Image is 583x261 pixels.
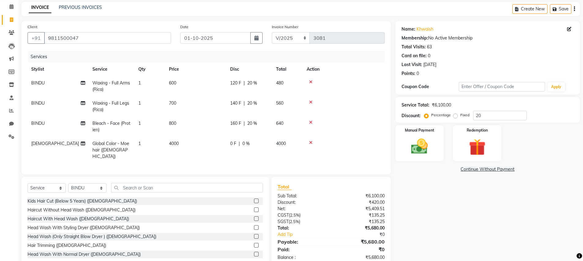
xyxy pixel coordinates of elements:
[31,80,45,86] span: BINDU
[138,80,141,86] span: 1
[406,137,433,156] img: _cash.svg
[111,183,263,192] input: Search or Scan
[331,206,389,212] div: ₹5,409.51
[341,231,389,238] div: ₹0
[28,51,389,62] div: Services
[278,212,289,218] span: CGST
[169,100,176,106] span: 700
[432,102,451,108] div: ₹6,100.00
[276,121,283,126] span: 640
[273,246,331,253] div: Paid:
[276,80,283,86] span: 480
[405,128,434,133] label: Manual Payment
[31,100,45,106] span: BINDU
[547,82,565,91] button: Apply
[460,112,469,118] label: Fixed
[273,225,331,231] div: Total:
[247,100,257,106] span: 20 %
[92,141,129,159] span: Global Color - Moehair ([DEMOGRAPHIC_DATA])
[278,184,292,190] span: Total
[242,140,250,147] span: 0 %
[273,206,331,212] div: Net:
[423,62,436,68] div: [DATE]
[28,198,137,204] div: Kids Hair Cut (Below 5 Years) ([DEMOGRAPHIC_DATA])
[92,100,129,112] span: Waxing - Full Legs (Rica)
[402,102,429,108] div: Service Total:
[138,141,141,146] span: 1
[397,166,579,173] a: Continue Without Payment
[402,44,426,50] div: Total Visits:
[331,246,389,253] div: ₹0
[550,4,571,14] button: Save
[402,53,427,59] div: Card on file:
[180,24,189,30] label: Date
[28,251,141,258] div: Head Wash With Normal Dryer ([DEMOGRAPHIC_DATA])
[31,121,45,126] span: BINDU
[230,140,236,147] span: 0 F
[276,100,283,106] span: 560
[428,53,430,59] div: 0
[28,207,136,213] div: Haircut Without Head Wash ([DEMOGRAPHIC_DATA])
[28,62,89,76] th: Stylist
[273,199,331,206] div: Discount:
[28,242,106,249] div: Hair Trimming ([DEMOGRAPHIC_DATA])
[244,80,245,86] span: |
[273,238,331,245] div: Payable:
[244,120,245,127] span: |
[230,120,241,127] span: 160 F
[402,62,422,68] div: Last Visit:
[247,80,257,86] span: 20 %
[290,213,299,218] span: 2.5%
[417,26,433,32] a: Khwaish
[417,70,419,77] div: 0
[272,24,298,30] label: Invoice Number
[28,24,37,30] label: Client
[273,218,331,225] div: ( )
[459,82,545,91] input: Enter Offer / Coupon Code
[331,212,389,218] div: ₹135.25
[467,128,488,133] label: Redemption
[273,193,331,199] div: Sub Total:
[31,141,79,146] span: [DEMOGRAPHIC_DATA]
[464,137,491,158] img: _gift.svg
[239,140,240,147] span: |
[331,225,389,231] div: ₹5,680.00
[273,254,331,261] div: Balance :
[303,62,385,76] th: Action
[402,26,415,32] div: Name:
[290,219,299,224] span: 2.5%
[402,70,415,77] div: Points:
[272,62,303,76] th: Total
[402,35,574,41] div: No Active Membership
[28,32,45,44] button: +91
[226,62,272,76] th: Disc
[331,254,389,261] div: ₹5,680.00
[29,2,51,13] a: INVOICE
[92,121,130,132] span: Bleach - Face (Protien)
[402,84,459,90] div: Coupon Code
[431,112,451,118] label: Percentage
[138,121,141,126] span: 1
[278,219,289,224] span: SGST
[247,120,257,127] span: 20 %
[273,231,341,238] a: Add Tip
[331,218,389,225] div: ₹135.25
[230,100,241,106] span: 140 F
[44,32,171,44] input: Search by Name/Mobile/Email/Code
[331,193,389,199] div: ₹6,100.00
[331,199,389,206] div: ₹420.00
[169,141,179,146] span: 4000
[244,100,245,106] span: |
[402,35,428,41] div: Membership:
[427,44,432,50] div: 63
[230,80,241,86] span: 120 F
[89,62,135,76] th: Service
[165,62,226,76] th: Price
[169,80,176,86] span: 600
[331,238,389,245] div: ₹5,680.00
[512,4,547,14] button: Create New
[135,62,165,76] th: Qty
[28,225,140,231] div: Head Wash With Styling Dryer ([DEMOGRAPHIC_DATA])
[276,141,286,146] span: 4000
[169,121,176,126] span: 800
